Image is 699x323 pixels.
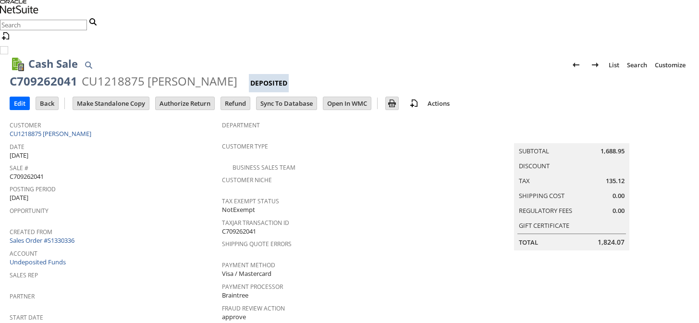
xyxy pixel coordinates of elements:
[87,16,98,27] svg: Search
[221,97,250,110] input: Refund
[519,191,564,200] a: Shipping Cost
[606,176,625,186] span: 135.12
[222,283,283,291] a: Payment Processor
[10,228,52,236] a: Created From
[10,164,28,172] a: Sale #
[10,258,66,266] a: Undeposited Funds
[249,74,289,92] div: Deposited
[424,99,454,108] a: Actions
[222,261,275,269] a: Payment Method
[613,191,625,200] span: 0.00
[222,240,292,248] a: Shipping Quote Errors
[10,193,28,202] span: [DATE]
[10,129,94,138] a: CU1218875 [PERSON_NAME]
[222,269,271,278] span: Visa / Mastercard
[10,207,49,215] a: Opportunity
[82,74,237,89] div: CU1218875 [PERSON_NAME]
[10,97,29,110] input: Edit
[222,219,289,227] a: TaxJar Transaction ID
[570,59,582,71] img: Previous
[222,205,255,214] span: NotExempt
[257,97,317,110] input: Sync To Database
[36,97,58,110] input: Back
[605,57,623,73] a: List
[156,97,214,110] input: Authorize Return
[222,304,285,312] a: Fraud Review Action
[651,57,689,73] a: Customize
[222,121,260,129] a: Department
[613,206,625,215] span: 0.00
[519,221,569,230] a: Gift Certificate
[514,128,629,143] caption: Summary
[519,161,550,170] a: Discount
[73,97,149,110] input: Make Standalone Copy
[519,147,549,155] a: Subtotal
[83,59,94,71] img: Quick Find
[10,143,25,151] a: Date
[519,206,572,215] a: Regulatory Fees
[10,74,77,89] div: C709262041
[222,312,246,322] span: approve
[10,249,37,258] a: Account
[222,142,268,150] a: Customer Type
[10,236,77,245] a: Sales Order #S1330336
[601,147,625,156] span: 1,688.95
[10,151,28,160] span: [DATE]
[233,163,295,172] a: Business Sales Team
[589,59,601,71] img: Next
[10,313,43,322] a: Start Date
[323,97,371,110] input: Open In WMC
[10,271,38,279] a: Sales Rep
[598,237,625,247] span: 1,824.07
[10,121,41,129] a: Customer
[386,97,398,110] input: Print
[28,56,78,72] h1: Cash Sale
[408,98,420,109] img: add-record.svg
[222,291,248,300] span: Braintree
[10,292,35,300] a: Partner
[222,197,279,205] a: Tax Exempt Status
[519,238,538,247] a: Total
[222,227,256,236] span: C709262041
[519,176,530,185] a: Tax
[623,57,651,73] a: Search
[10,172,44,181] span: C709262041
[10,185,56,193] a: Posting Period
[222,176,272,184] a: Customer Niche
